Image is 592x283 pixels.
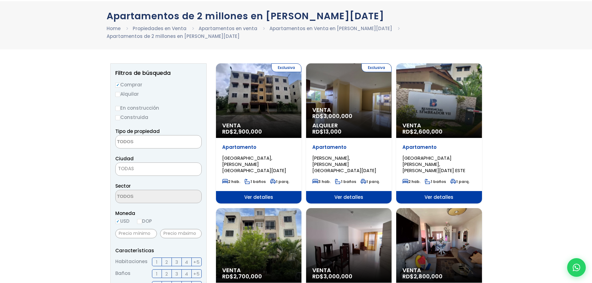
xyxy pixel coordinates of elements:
[115,247,202,254] p: Características
[118,165,134,172] span: TODAS
[115,209,202,217] span: Moneda
[156,258,158,266] span: 1
[245,179,266,184] span: 1 baños
[222,267,295,273] span: Venta
[115,83,120,88] input: Comprar
[222,272,262,280] span: RD$
[425,179,446,184] span: 1 baños
[115,269,131,278] span: Baños
[360,179,380,184] span: 1 parq.
[402,128,443,135] span: RD$
[216,191,301,203] span: Ver detalles
[116,135,176,149] textarea: Search
[312,179,331,184] span: 3 hab.
[107,32,240,40] li: Apartamentos de 2 millones en [PERSON_NAME][DATE]
[193,258,200,266] span: +5
[115,92,120,97] input: Alquilar
[160,229,202,238] input: Precio máximo
[115,81,202,89] label: Comprar
[115,113,202,121] label: Construida
[312,155,376,174] span: [PERSON_NAME], [PERSON_NAME][GEOGRAPHIC_DATA][DATE]
[324,112,352,120] span: 3,000,000
[312,107,385,113] span: Venta
[115,258,148,266] span: Habitaciones
[306,63,392,203] a: Exclusiva Venta RD$3,000,000 Alquiler RD$13,000 Apartamento [PERSON_NAME], [PERSON_NAME][GEOGRAPH...
[115,219,120,224] input: USD
[312,128,342,135] span: RD$
[115,90,202,98] label: Alquilar
[222,144,295,150] p: Apartamento
[222,155,286,174] span: [GEOGRAPHIC_DATA], [PERSON_NAME][GEOGRAPHIC_DATA][DATE]
[414,128,443,135] span: 2,600,000
[269,25,392,32] a: Apartamentos en Venta en [PERSON_NAME][DATE]
[156,270,158,278] span: 1
[312,144,385,150] p: Apartamento
[185,258,188,266] span: 4
[312,122,385,129] span: Alquiler
[222,122,295,129] span: Venta
[270,179,289,184] span: 1 parq.
[165,270,168,278] span: 2
[335,179,356,184] span: 1 baños
[115,162,202,176] span: TODAS
[199,25,257,32] a: Apartamentos en venta
[137,217,152,225] label: DOP
[396,191,482,203] span: Ver detalles
[324,272,352,280] span: 3,000,000
[402,144,475,150] p: Apartamento
[115,229,157,238] input: Precio mínimo
[402,272,443,280] span: RD$
[312,112,352,120] span: RD$
[414,272,443,280] span: 2,800,000
[306,191,392,203] span: Ver detalles
[115,104,202,112] label: En construcción
[402,179,420,184] span: 2 hab.
[175,258,178,266] span: 3
[312,267,385,273] span: Venta
[137,219,142,224] input: DOP
[271,63,301,72] span: Exclusiva
[133,25,186,32] a: Propiedades en Venta
[115,70,202,76] h2: Filtros de búsqueda
[107,11,486,21] h1: Apartamentos de 2 millones en [PERSON_NAME][DATE]
[115,115,120,120] input: Construida
[324,128,342,135] span: 13,000
[222,179,240,184] span: 2 hab.
[175,270,178,278] span: 3
[450,179,470,184] span: 1 parq.
[115,183,131,189] span: Sector
[233,128,262,135] span: 2,900,000
[361,63,392,72] span: Exclusiva
[402,267,475,273] span: Venta
[233,272,262,280] span: 2,700,000
[115,128,160,135] span: Tipo de propiedad
[402,155,465,174] span: [GEOGRAPHIC_DATA][PERSON_NAME], [PERSON_NAME][DATE] ESTE
[115,217,130,225] label: USD
[185,270,188,278] span: 4
[402,122,475,129] span: Venta
[312,272,352,280] span: RD$
[193,270,200,278] span: +5
[116,190,176,203] textarea: Search
[165,258,168,266] span: 2
[115,106,120,111] input: En construcción
[222,128,262,135] span: RD$
[107,25,121,32] a: Home
[396,63,482,203] a: Venta RD$2,600,000 Apartamento [GEOGRAPHIC_DATA][PERSON_NAME], [PERSON_NAME][DATE] ESTE 2 hab. 1 ...
[216,63,301,203] a: Exclusiva Venta RD$2,900,000 Apartamento [GEOGRAPHIC_DATA], [PERSON_NAME][GEOGRAPHIC_DATA][DATE] ...
[116,164,201,173] span: TODAS
[115,155,134,162] span: Ciudad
